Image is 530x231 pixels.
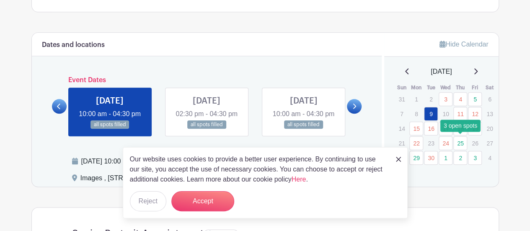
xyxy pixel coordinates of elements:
a: 4 [453,92,467,106]
p: 8 [409,107,423,120]
a: 9 [424,107,438,121]
th: Tue [424,83,438,92]
p: Our website uses cookies to provide a better user experience. By continuing to use our site, you ... [130,154,387,184]
h6: Dates and locations [42,41,105,49]
a: Here [292,176,306,183]
th: Wed [438,83,453,92]
p: 27 [483,137,496,150]
a: 11 [453,107,467,121]
th: Thu [453,83,468,92]
p: 10 [439,107,452,120]
a: Hide Calendar [440,41,488,48]
p: 7 [395,107,408,120]
p: 2 [424,93,438,106]
p: 6 [483,93,496,106]
a: 3 [468,151,482,165]
span: [DATE] [431,67,452,77]
p: 23 [424,137,438,150]
p: 20 [483,122,496,135]
img: close_button-5f87c8562297e5c2d7936805f587ecaba9071eb48480494691a3f1689db116b3.svg [396,157,401,162]
a: 22 [409,136,423,150]
a: 24 [439,136,452,150]
button: Reject [130,191,166,211]
p: 13 [483,107,496,120]
h6: Event Dates [67,76,347,84]
a: 5 [468,92,482,106]
p: 21 [395,137,408,150]
div: Images , [STREET_ADDRESS] [80,173,174,187]
a: 3 [439,92,452,106]
p: 1 [409,93,423,106]
p: 4 [483,151,496,164]
a: 12 [468,107,482,121]
p: 14 [395,122,408,135]
a: 29 [409,151,423,165]
a: 16 [424,122,438,135]
a: 2 [453,151,467,165]
a: 25 [453,136,467,150]
a: 30 [424,151,438,165]
p: 26 [468,137,482,150]
div: 3 open spots [440,119,481,132]
th: Sun [394,83,409,92]
th: Fri [468,83,482,92]
p: 31 [395,93,408,106]
a: 15 [409,122,423,135]
a: 1 [439,151,452,165]
a: 17 [439,122,452,135]
th: Mon [409,83,424,92]
button: Accept [171,191,234,211]
div: [DATE] 10:00 am to 04:30 pm [81,156,367,166]
th: Sat [482,83,497,92]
